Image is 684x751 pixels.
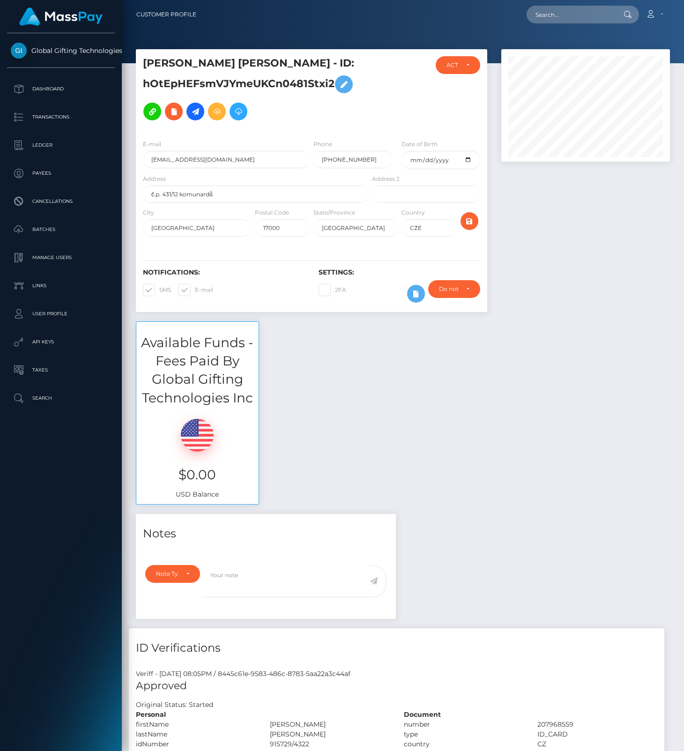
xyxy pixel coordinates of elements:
label: State/Province [313,208,355,217]
label: Address 2 [372,175,400,183]
button: Note Type [145,565,200,583]
p: Links [11,279,111,293]
p: Transactions [11,110,111,124]
label: Country [401,208,425,217]
a: User Profile [7,302,115,326]
strong: Personal [136,710,166,719]
a: Cancellations [7,190,115,213]
input: Search... [527,6,615,23]
h4: Notes [143,526,389,542]
label: SMS [143,284,171,296]
p: Dashboard [11,82,111,96]
div: Veriff - [DATE] 08:05PM / 8445c61e-9583-486c-8783-5aa22a3c44af [129,669,664,679]
a: Taxes [7,358,115,382]
a: Customer Profile [136,5,196,24]
label: Phone [313,140,332,149]
p: Manage Users [11,251,111,265]
label: City [143,208,154,217]
div: lastName [129,729,263,739]
label: Address [143,175,166,183]
h4: ID Verifications [136,640,657,656]
h5: [PERSON_NAME] [PERSON_NAME] - ID: hOtEpHEFsmVJYmeUKCn0481Stxi2 [143,56,363,125]
p: Payees [11,166,111,180]
div: USD Balance [136,407,259,504]
h3: $0.00 [143,466,252,484]
h3: Available Funds - Fees Paid By Global Gifting Technologies Inc [136,334,259,407]
div: Do not require [439,285,459,293]
span: Global Gifting Technologies Inc [7,46,115,55]
h7: Original Status: Started [136,700,213,709]
a: Dashboard [7,77,115,101]
label: E-mail [178,284,213,296]
a: Ledger [7,134,115,157]
button: ACTIVE [436,56,480,74]
p: Ledger [11,138,111,152]
div: 915729/4322 [263,739,397,749]
a: Transactions [7,105,115,129]
div: idNumber [129,739,263,749]
a: Search [7,387,115,410]
div: firstName [129,720,263,729]
a: Links [7,274,115,297]
p: Taxes [11,363,111,377]
a: Payees [7,162,115,185]
div: number [397,720,531,729]
div: [PERSON_NAME] [263,720,397,729]
a: API Keys [7,330,115,354]
p: User Profile [11,307,111,321]
div: ACTIVE [446,61,459,69]
label: 2FA [319,284,346,296]
a: Batches [7,218,115,241]
h5: Approved [136,679,657,693]
label: E-mail [143,140,161,149]
label: Date of Birth [401,140,438,149]
div: 207968559 [530,720,664,729]
img: USD.png [181,419,214,452]
p: Batches [11,223,111,237]
p: Search [11,391,111,405]
label: Postal Code [255,208,289,217]
strong: Document [404,710,441,719]
div: Note Type [156,570,178,578]
p: API Keys [11,335,111,349]
h6: Notifications: [143,268,305,276]
div: CZ [530,739,664,749]
p: Cancellations [11,194,111,208]
div: country [397,739,531,749]
div: type [397,729,531,739]
button: Do not require [428,280,480,298]
h6: Settings: [319,268,480,276]
img: Global Gifting Technologies Inc [11,43,27,59]
a: Initiate Payout [186,103,204,120]
img: MassPay Logo [19,7,103,26]
div: ID_CARD [530,729,664,739]
a: Manage Users [7,246,115,269]
div: [PERSON_NAME] [263,729,397,739]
